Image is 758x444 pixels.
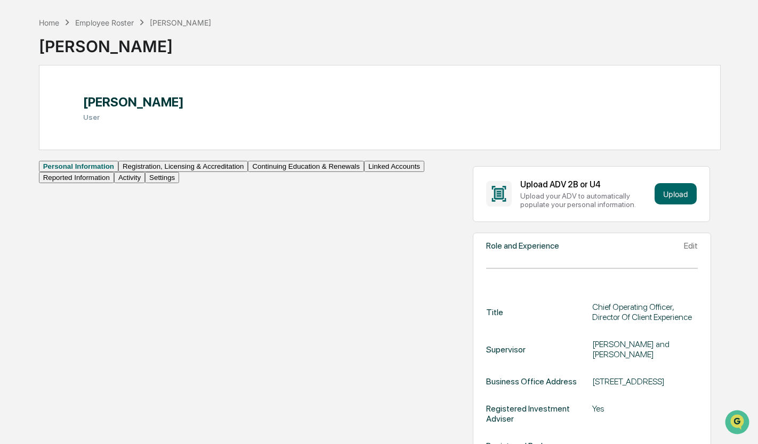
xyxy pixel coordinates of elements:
div: [PERSON_NAME] and [PERSON_NAME] [592,339,698,359]
div: Chief Operating Officer, Director Of Client Experience [592,302,698,322]
div: Upload ADV 2B or U4 [520,179,651,190]
button: Settings [145,172,179,183]
button: Start new chat [181,85,194,97]
a: 🖐️Preclearance [6,130,73,149]
div: Title [486,302,503,322]
button: Linked Accounts [364,161,424,172]
div: Upload your ADV to automatically populate your personal information. [520,192,651,209]
button: Upload [655,183,697,204]
span: Data Lookup [21,154,67,165]
a: Powered byPylon [75,180,129,188]
div: Edit [684,241,698,251]
div: Home [39,18,59,27]
button: Continuing Education & Renewals [248,161,364,172]
h3: User [83,113,184,121]
button: Reported Information [39,172,114,183]
span: Preclearance [21,134,69,145]
iframe: Open customer support [724,409,753,438]
div: Supervisor [486,339,526,359]
div: We're available if you need us! [36,92,135,101]
button: Personal Information [39,161,118,172]
div: 🔎 [11,155,19,164]
a: 🔎Data Lookup [6,150,71,169]
a: 🗄️Attestations [73,130,136,149]
span: Attestations [88,134,132,145]
div: [PERSON_NAME] [150,18,211,27]
p: How can we help? [11,22,194,39]
div: Business Office Address [486,376,577,387]
span: Pylon [106,180,129,188]
img: 1746055101610-c473b297-6a78-478c-a979-82029cc54cd1 [11,81,30,101]
div: 🖐️ [11,135,19,144]
div: Yes [592,404,698,414]
button: Registration, Licensing & Accreditation [118,161,248,172]
div: Employee Roster [75,18,134,27]
div: Start new chat [36,81,175,92]
div: secondary tabs example [39,161,441,183]
div: [STREET_ADDRESS] [592,376,698,387]
h1: [PERSON_NAME] [83,94,184,110]
button: Activity [114,172,145,183]
div: 🗄️ [77,135,86,144]
div: Registered Investment Adviser [486,404,582,424]
div: Role and Experience [486,241,559,251]
div: [PERSON_NAME] [39,28,212,56]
